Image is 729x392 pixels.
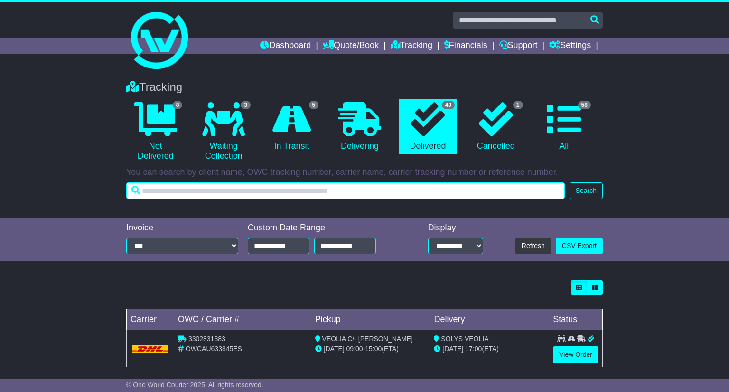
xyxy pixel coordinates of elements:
div: Custom Date Range [248,223,400,233]
span: OWCAU633845ES [186,345,242,353]
span: 49 [442,101,455,109]
td: OWC / Carrier # [174,309,311,330]
a: Quote/Book [323,38,379,54]
a: 3 Waiting Collection [194,99,252,165]
div: (ETA) [434,344,545,354]
td: Carrier [127,309,174,330]
span: [DATE] [324,345,345,353]
span: 58 [578,101,591,109]
span: 09:00 [346,345,363,353]
a: 1 Cancelled [467,99,525,155]
div: Display [428,223,483,233]
button: Refresh [515,238,551,254]
img: DHL.png [132,345,168,353]
span: 1 [513,101,523,109]
a: Settings [549,38,591,54]
a: 5 In Transit [262,99,321,155]
a: Dashboard [260,38,311,54]
p: You can search by client name, OWC tracking number, carrier name, carrier tracking number or refe... [126,167,603,178]
span: © One World Courier 2025. All rights reserved. [126,381,263,389]
a: 58 All [535,99,593,155]
a: View Order [553,346,598,363]
td: Delivery [430,309,549,330]
a: Tracking [391,38,432,54]
div: Invoice [126,223,238,233]
span: 3 [241,101,251,109]
button: Search [570,182,603,199]
span: 8 [173,101,183,109]
span: SOLYS VEOLIA [441,335,488,343]
a: CSV Export [556,238,603,254]
a: Financials [444,38,487,54]
span: 15:00 [365,345,382,353]
td: Status [549,309,603,330]
span: VEOLIA C/- [PERSON_NAME] [322,335,413,343]
a: 49 Delivered [399,99,457,155]
a: 8 Not Delivered [126,99,185,165]
td: Pickup [311,309,430,330]
div: Tracking [121,80,607,94]
span: 17:00 [465,345,482,353]
a: Delivering [330,99,389,155]
span: 5 [309,101,319,109]
div: - (ETA) [315,344,426,354]
span: 3302831383 [188,335,225,343]
a: Support [499,38,538,54]
span: [DATE] [442,345,463,353]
